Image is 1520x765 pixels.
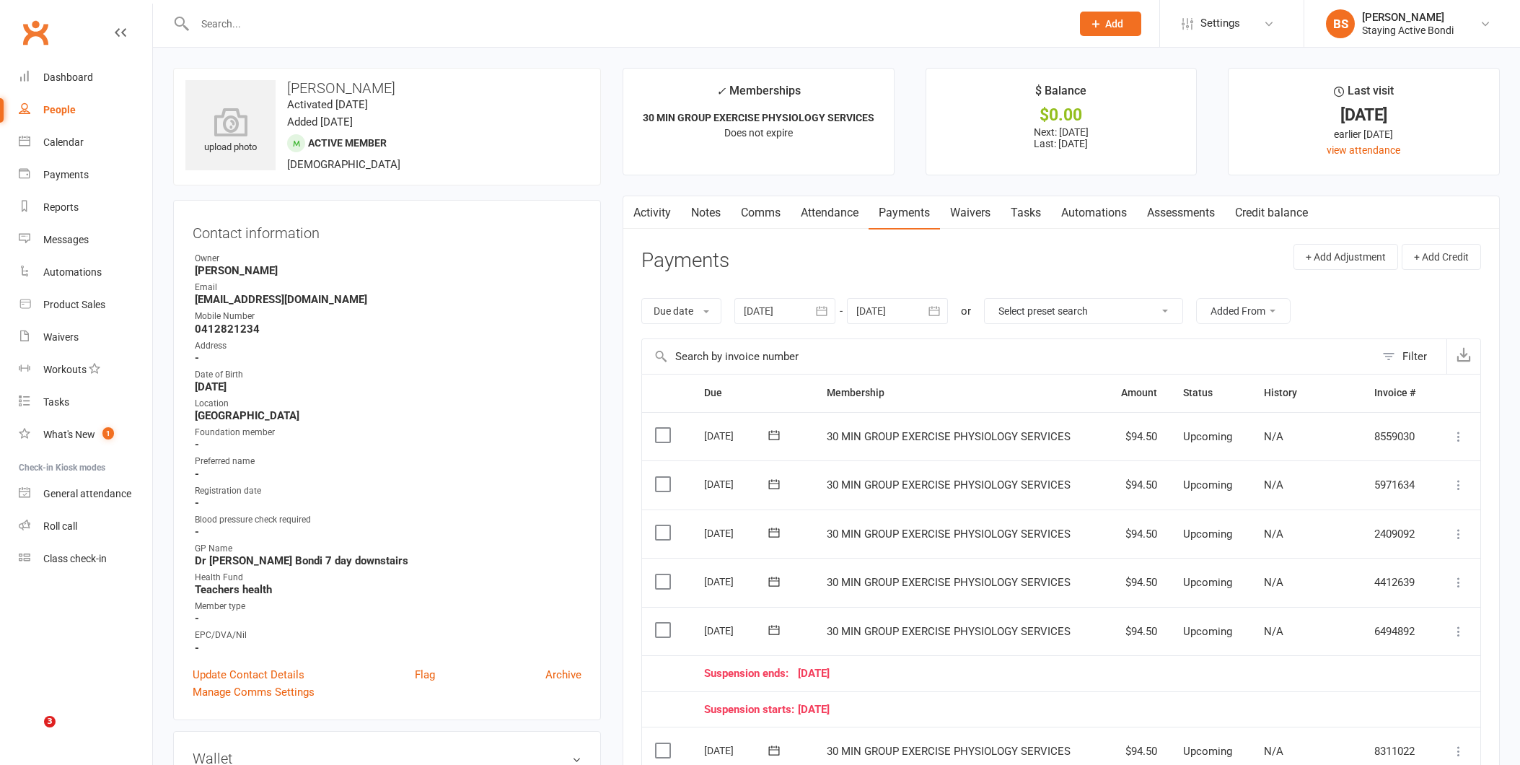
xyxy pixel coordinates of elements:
time: Activated [DATE] [287,98,368,111]
div: Member type [195,600,581,613]
div: Calendar [43,136,84,148]
span: Upcoming [1183,745,1232,758]
a: Product Sales [19,289,152,321]
input: Search by invoice number [642,339,1375,374]
span: Suspension starts: [704,704,798,716]
input: Search... [190,14,1061,34]
td: 4412639 [1361,558,1433,607]
div: [DATE] [704,704,1421,716]
a: Automations [19,256,152,289]
a: General attendance kiosk mode [19,478,152,510]
div: [DATE] [704,739,770,761]
div: Payments [43,169,89,180]
span: [DEMOGRAPHIC_DATA] [287,158,400,171]
a: Activity [623,196,681,229]
div: $0.00 [939,108,1184,123]
td: 5971634 [1361,460,1433,510]
span: 30 MIN GROUP EXERCISE PHYSIOLOGY SERVICES [827,745,1071,758]
button: Added From [1196,298,1291,324]
i: ✓ [716,84,726,98]
strong: [DATE] [195,380,581,393]
span: Suspension ends: [704,668,798,680]
div: People [43,104,76,115]
span: 30 MIN GROUP EXERCISE PHYSIOLOGY SERVICES [827,576,1071,589]
span: Does not expire [724,127,793,139]
div: BS [1326,9,1355,38]
button: + Add Adjustment [1293,244,1398,270]
span: N/A [1264,576,1283,589]
th: Amount [1104,375,1170,411]
a: Update Contact Details [193,666,304,683]
div: $ Balance [1035,82,1086,108]
td: 2409092 [1361,510,1433,559]
a: Class kiosk mode [19,543,152,575]
div: Location [195,397,581,411]
strong: [PERSON_NAME] [195,264,581,277]
a: Calendar [19,126,152,159]
th: Membership [814,375,1104,411]
div: Date of Birth [195,368,581,382]
strong: Dr [PERSON_NAME] Bondi 7 day downstairs [195,554,581,567]
strong: Teachers health [195,583,581,596]
a: Notes [681,196,731,229]
strong: - [195,612,581,625]
span: 3 [44,716,56,727]
div: Registration date [195,484,581,498]
strong: 30 MIN GROUP EXERCISE PHYSIOLOGY SERVICES [643,112,874,123]
div: Messages [43,234,89,245]
strong: - [195,642,581,655]
a: Dashboard [19,61,152,94]
td: $94.50 [1104,460,1170,510]
div: GP Name [195,542,581,556]
div: What's New [43,429,95,440]
th: History [1251,375,1362,411]
span: 30 MIN GROUP EXERCISE PHYSIOLOGY SERVICES [827,430,1071,443]
div: Email [195,281,581,294]
div: Address [195,339,581,353]
a: Manage Comms Settings [193,683,315,701]
div: General attendance [43,488,131,499]
th: Invoice # [1361,375,1433,411]
div: Filter [1402,348,1427,365]
a: What's New1 [19,419,152,451]
strong: 0412821234 [195,323,581,336]
div: or [961,302,971,320]
div: Owner [195,252,581,266]
div: [DATE] [704,570,770,593]
div: Memberships [716,82,801,108]
span: Add [1105,18,1123,30]
div: Health Fund [195,571,581,585]
h3: [PERSON_NAME] [185,80,589,96]
a: Workouts [19,354,152,386]
a: Automations [1051,196,1137,229]
span: 30 MIN GROUP EXERCISE PHYSIOLOGY SERVICES [827,625,1071,638]
div: Dashboard [43,71,93,83]
a: Roll call [19,510,152,543]
button: Filter [1375,339,1446,374]
div: Roll call [43,520,77,532]
p: Next: [DATE] Last: [DATE] [939,126,1184,149]
span: Upcoming [1183,478,1232,491]
span: N/A [1264,745,1283,758]
div: Staying Active Bondi [1362,24,1454,37]
td: $94.50 [1104,412,1170,461]
a: Tasks [19,386,152,419]
a: Assessments [1137,196,1225,229]
button: + Add Credit [1402,244,1481,270]
a: Comms [731,196,791,229]
div: Mobile Number [195,310,581,323]
div: Tasks [43,396,69,408]
td: 8559030 [1361,412,1433,461]
td: $94.50 [1104,607,1170,656]
a: Waivers [940,196,1001,229]
span: 1 [102,427,114,440]
div: upload photo [185,108,276,155]
a: Messages [19,224,152,256]
strong: [EMAIL_ADDRESS][DOMAIN_NAME] [195,293,581,306]
a: Attendance [791,196,869,229]
a: Waivers [19,321,152,354]
button: Add [1080,12,1141,36]
div: [DATE] [704,522,770,544]
div: Class check-in [43,553,107,564]
strong: - [195,438,581,451]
